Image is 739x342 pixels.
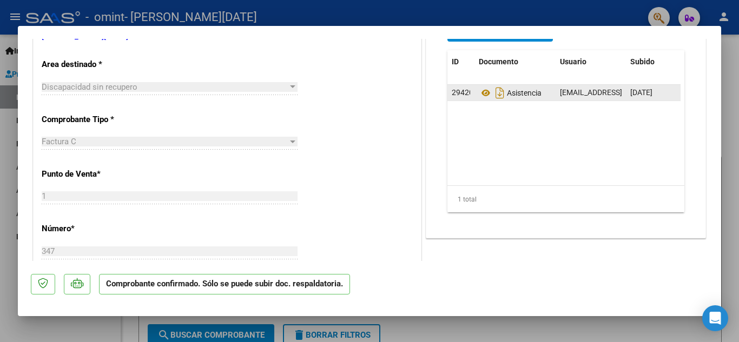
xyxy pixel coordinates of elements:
div: DOCUMENTACIÓN RESPALDATORIA [426,14,705,238]
div: 1 total [447,186,684,213]
datatable-header-cell: Subido [626,50,680,73]
span: Discapacidad sin recupero [42,82,137,92]
datatable-header-cell: Acción [680,50,734,73]
span: Subido [630,57,655,66]
i: Descargar documento [493,84,507,102]
span: ID [452,57,459,66]
p: Comprobante confirmado. Sólo se puede subir doc. respaldatoria. [99,274,350,295]
datatable-header-cell: ID [447,50,474,73]
span: [DATE] [630,88,652,97]
span: 29420 [452,88,473,97]
p: Número [42,223,153,235]
datatable-header-cell: Documento [474,50,556,73]
span: Asistencia [479,89,542,97]
span: Documento [479,57,518,66]
span: Factura C [42,137,76,146]
datatable-header-cell: Usuario [556,50,626,73]
p: Comprobante Tipo * [42,113,153,126]
p: Area destinado * [42,58,153,71]
p: Punto de Venta [42,168,153,180]
span: Usuario [560,57,586,66]
div: Open Intercom Messenger [702,305,728,331]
